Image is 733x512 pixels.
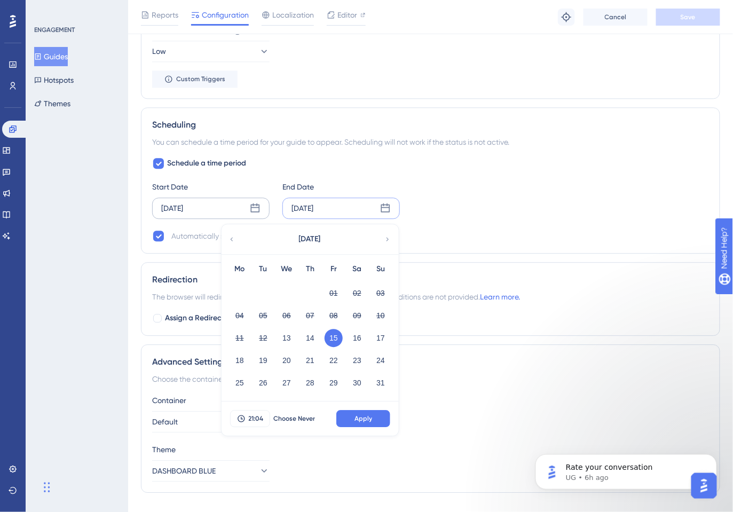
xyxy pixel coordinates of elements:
[301,374,319,392] button: 28
[254,374,272,392] button: 26
[372,329,390,347] button: 17
[254,351,272,369] button: 19
[176,75,225,83] span: Custom Triggers
[152,464,216,477] span: DASHBOARD BLUE
[256,229,363,250] button: [DATE]
[322,263,345,275] div: Fr
[230,410,270,427] button: 21:04
[152,41,270,62] button: Low
[272,9,314,21] span: Localization
[152,394,709,407] div: Container
[270,410,318,427] button: Choose Never
[348,284,366,302] button: 02
[171,230,391,242] div: Automatically set as “Inactive” when the scheduled period is over.
[152,373,709,385] div: Choose the container and theme for the guide.
[152,411,270,432] button: Default
[299,233,321,246] span: [DATE]
[348,306,366,325] button: 09
[228,263,251,275] div: Mo
[251,263,275,275] div: Tu
[275,263,298,275] div: We
[273,414,315,423] span: Choose Never
[519,432,733,507] iframe: Intercom notifications message
[372,351,390,369] button: 24
[325,306,343,325] button: 08
[231,374,249,392] button: 25
[325,351,343,369] button: 22
[34,47,68,66] button: Guides
[161,202,183,215] div: [DATE]
[348,329,366,347] button: 16
[681,13,696,21] span: Save
[152,136,709,148] div: You can schedule a time period for your guide to appear. Scheduling will not work if the status i...
[34,26,75,34] div: ENGAGEMENT
[354,414,372,423] span: Apply
[656,9,720,26] button: Save
[152,415,178,428] span: Default
[34,70,74,90] button: Hotspots
[25,3,67,15] span: Need Help?
[584,9,648,26] button: Cancel
[282,180,400,193] div: End Date
[152,180,270,193] div: Start Date
[152,290,520,303] span: The browser will redirect to the “Redirection URL” when the Targeting Conditions are not provided.
[152,443,709,456] div: Theme
[325,329,343,347] button: 15
[325,374,343,392] button: 29
[152,45,166,58] span: Low
[231,351,249,369] button: 18
[301,306,319,325] button: 07
[298,263,322,275] div: Th
[167,157,246,170] span: Schedule a time period
[301,351,319,369] button: 21
[348,351,366,369] button: 23
[278,329,296,347] button: 13
[372,374,390,392] button: 31
[44,471,50,503] div: Drag
[152,119,709,131] div: Scheduling
[337,9,357,21] span: Editor
[372,284,390,302] button: 03
[348,374,366,392] button: 30
[165,312,249,325] span: Assign a Redirection URL
[278,374,296,392] button: 27
[278,306,296,325] button: 06
[231,306,249,325] button: 04
[301,329,319,347] button: 14
[231,329,249,347] button: 11
[254,306,272,325] button: 05
[345,263,369,275] div: Sa
[369,263,392,275] div: Su
[249,414,264,423] span: 21:04
[152,273,709,286] div: Redirection
[291,202,313,215] div: [DATE]
[254,329,272,347] button: 12
[34,94,70,113] button: Themes
[325,284,343,302] button: 01
[605,13,627,21] span: Cancel
[152,356,709,368] div: Advanced Settings
[336,410,390,427] button: Apply
[372,306,390,325] button: 10
[152,70,238,88] button: Custom Triggers
[278,351,296,369] button: 20
[152,460,270,482] button: DASHBOARD BLUE
[202,9,249,21] span: Configuration
[480,293,520,301] a: Learn more.
[152,9,178,21] span: Reports
[688,470,720,502] iframe: UserGuiding AI Assistant Launcher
